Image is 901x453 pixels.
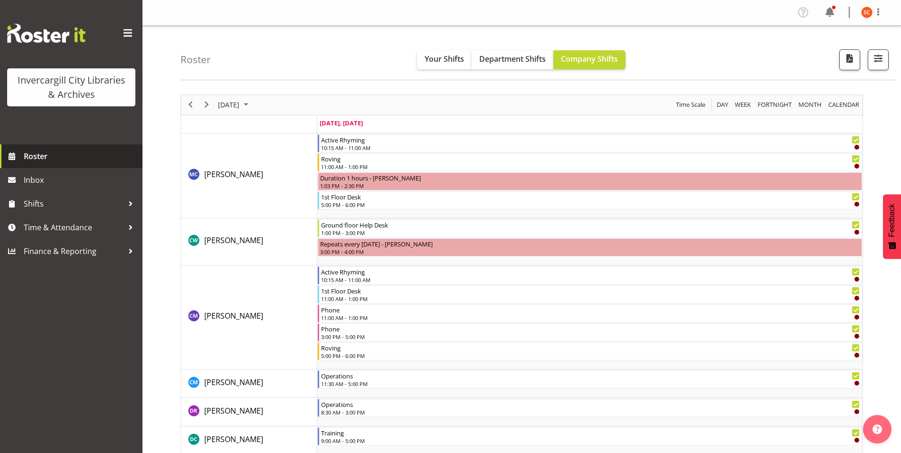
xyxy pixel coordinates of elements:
[321,154,860,163] div: Roving
[318,323,862,341] div: Chamique Mamolo"s event - Phone Begin From Tuesday, September 23, 2025 at 3:00:00 PM GMT+12:00 En...
[321,276,860,283] div: 10:15 AM - 11:00 AM
[321,333,860,340] div: 3:00 PM - 5:00 PM
[215,95,254,115] div: September 23, 2025
[199,95,215,115] div: next period
[204,434,263,445] a: [PERSON_NAME]
[675,99,706,111] span: Time Scale
[321,408,860,416] div: 8:30 AM - 3:00 PM
[321,343,860,352] div: Roving
[321,163,860,170] div: 11:00 AM - 1:00 PM
[184,99,197,111] button: Previous
[756,99,794,111] button: Fortnight
[217,99,240,111] span: [DATE]
[182,95,199,115] div: previous period
[318,427,862,445] div: Donald Cunningham"s event - Training Begin From Tuesday, September 23, 2025 at 9:00:00 AM GMT+12:...
[320,182,860,189] div: 1:03 PM - 2:30 PM
[318,399,862,417] div: Debra Robinson"s event - Operations Begin From Tuesday, September 23, 2025 at 8:30:00 AM GMT+12:0...
[797,99,823,111] span: Month
[321,144,860,151] div: 10:15 AM - 11:00 AM
[868,49,889,70] button: Filter Shifts
[553,50,626,69] button: Company Shifts
[321,380,860,387] div: 11:30 AM - 5:00 PM
[716,99,729,111] span: Day
[321,220,860,229] div: Ground floor Help Desk
[180,54,211,65] h4: Roster
[204,377,263,387] span: [PERSON_NAME]
[181,133,317,218] td: Aurora Catu resource
[24,173,138,187] span: Inbox
[17,73,126,102] div: Invercargill City Libraries & Archives
[204,169,263,180] a: [PERSON_NAME]
[733,99,753,111] button: Timeline Week
[204,235,263,246] a: [PERSON_NAME]
[217,99,253,111] button: September 2025
[24,197,123,211] span: Shifts
[200,99,213,111] button: Next
[318,153,862,171] div: Aurora Catu"s event - Roving Begin From Tuesday, September 23, 2025 at 11:00:00 AM GMT+12:00 Ends...
[181,265,317,369] td: Chamique Mamolo resource
[757,99,793,111] span: Fortnight
[318,370,862,388] div: Cindy Mulrooney"s event - Operations Begin From Tuesday, September 23, 2025 at 11:30:00 AM GMT+12...
[318,219,862,237] div: Catherine Wilson"s event - Ground floor Help Desk Begin From Tuesday, September 23, 2025 at 1:00:...
[321,192,860,201] div: 1st Floor Desk
[204,434,263,444] span: [PERSON_NAME]
[479,54,546,64] span: Department Shifts
[321,201,860,208] div: 5:00 PM - 6:00 PM
[797,99,824,111] button: Timeline Month
[24,244,123,258] span: Finance & Reporting
[321,399,860,409] div: Operations
[861,7,873,18] img: serena-casey11690.jpg
[318,191,862,209] div: Aurora Catu"s event - 1st Floor Desk Begin From Tuesday, September 23, 2025 at 5:00:00 PM GMT+12:...
[318,304,862,322] div: Chamique Mamolo"s event - Phone Begin From Tuesday, September 23, 2025 at 11:00:00 AM GMT+12:00 E...
[181,398,317,426] td: Debra Robinson resource
[827,99,861,111] button: Month
[839,49,860,70] button: Download a PDF of the roster for the current day
[888,204,896,237] span: Feedback
[674,99,707,111] button: Time Scale
[204,377,263,388] a: [PERSON_NAME]
[320,248,860,255] div: 3:00 PM - 4:00 PM
[321,286,860,295] div: 1st Floor Desk
[561,54,618,64] span: Company Shifts
[883,194,901,259] button: Feedback - Show survey
[7,24,85,43] img: Rosterit website logo
[318,238,862,256] div: Catherine Wilson"s event - Repeats every tuesday - Catherine Wilson Begin From Tuesday, September...
[320,119,363,127] span: [DATE], [DATE]
[24,149,138,163] span: Roster
[321,229,860,236] div: 1:00 PM - 3:00 PM
[321,314,860,321] div: 11:00 AM - 1:00 PM
[873,425,882,434] img: help-xxl-2.png
[318,342,862,360] div: Chamique Mamolo"s event - Roving Begin From Tuesday, September 23, 2025 at 5:00:00 PM GMT+12:00 E...
[715,99,730,111] button: Timeline Day
[321,352,860,359] div: 5:00 PM - 6:00 PM
[204,235,263,245] span: [PERSON_NAME]
[472,50,553,69] button: Department Shifts
[321,267,860,276] div: Active Rhyming
[417,50,472,69] button: Your Shifts
[318,285,862,303] div: Chamique Mamolo"s event - 1st Floor Desk Begin From Tuesday, September 23, 2025 at 11:00:00 AM GM...
[318,172,862,190] div: Aurora Catu"s event - Duration 1 hours - Aurora Catu Begin From Tuesday, September 23, 2025 at 1:...
[321,295,860,302] div: 11:00 AM - 1:00 PM
[320,239,860,248] div: Repeats every [DATE] - [PERSON_NAME]
[181,218,317,265] td: Catherine Wilson resource
[827,99,860,111] span: calendar
[321,305,860,314] div: Phone
[321,324,860,333] div: Phone
[318,266,862,284] div: Chamique Mamolo"s event - Active Rhyming Begin From Tuesday, September 23, 2025 at 10:15:00 AM GM...
[318,134,862,152] div: Aurora Catu"s event - Active Rhyming Begin From Tuesday, September 23, 2025 at 10:15:00 AM GMT+12...
[204,169,263,179] span: [PERSON_NAME]
[321,371,860,380] div: Operations
[204,405,263,416] a: [PERSON_NAME]
[734,99,752,111] span: Week
[321,428,860,437] div: Training
[24,220,123,235] span: Time & Attendance
[321,135,860,144] div: Active Rhyming
[425,54,464,64] span: Your Shifts
[321,437,860,444] div: 9:00 AM - 5:00 PM
[204,310,263,321] a: [PERSON_NAME]
[320,173,860,182] div: Duration 1 hours - [PERSON_NAME]
[181,369,317,398] td: Cindy Mulrooney resource
[204,311,263,321] span: [PERSON_NAME]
